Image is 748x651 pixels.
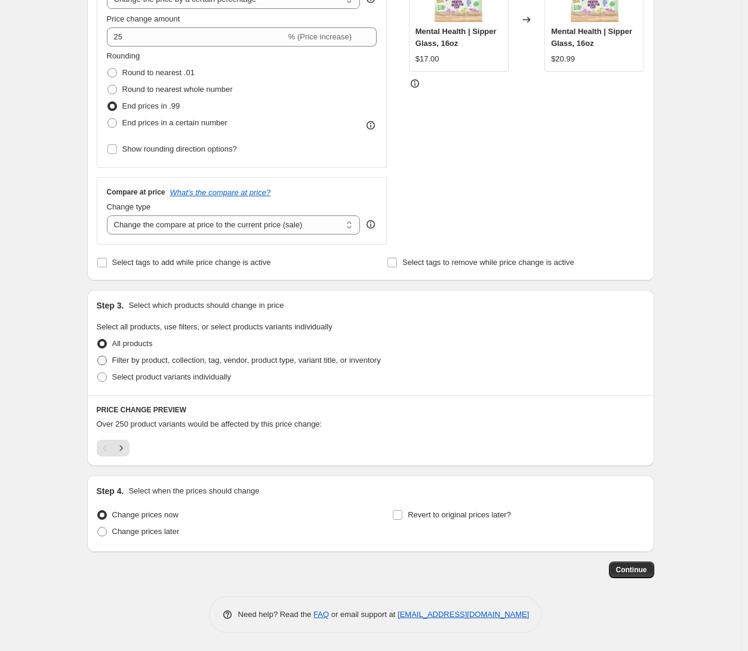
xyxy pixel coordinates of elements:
[97,485,124,497] h2: Step 4.
[365,218,377,230] div: help
[122,118,227,127] span: End prices in a certain number
[329,610,398,619] span: or email support at
[113,440,130,456] button: Next
[112,510,178,519] span: Change prices now
[313,610,329,619] a: FAQ
[107,51,140,60] span: Rounding
[609,561,654,578] button: Continue
[551,27,632,48] span: Mental Health | Sipper Glass, 16oz
[107,14,180,23] span: Price change amount
[122,144,237,153] span: Show rounding direction options?
[616,565,647,575] span: Continue
[97,419,322,428] span: Over 250 product variants would be affected by this price change:
[288,32,352,41] span: % (Price increase)
[112,339,153,348] span: All products
[128,300,284,311] p: Select which products should change in price
[402,258,574,267] span: Select tags to remove while price change is active
[112,258,271,267] span: Select tags to add while price change is active
[112,372,231,381] span: Select product variants individually
[415,27,497,48] span: Mental Health | Sipper Glass, 16oz
[97,405,645,415] h6: PRICE CHANGE PREVIEW
[551,53,575,65] div: $20.99
[107,27,286,47] input: -15
[107,202,151,211] span: Change type
[97,322,333,331] span: Select all products, use filters, or select products variants individually
[170,188,271,197] button: What's the compare at price?
[122,85,233,94] span: Round to nearest whole number
[107,187,165,197] h3: Compare at price
[415,53,439,65] div: $17.00
[112,356,381,365] span: Filter by product, collection, tag, vendor, product type, variant title, or inventory
[122,68,195,77] span: Round to nearest .01
[122,101,180,110] span: End prices in .99
[97,300,124,311] h2: Step 3.
[238,610,314,619] span: Need help? Read the
[398,610,529,619] a: [EMAIL_ADDRESS][DOMAIN_NAME]
[97,440,130,456] nav: Pagination
[128,485,259,497] p: Select when the prices should change
[112,527,180,536] span: Change prices later
[408,510,511,519] span: Revert to original prices later?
